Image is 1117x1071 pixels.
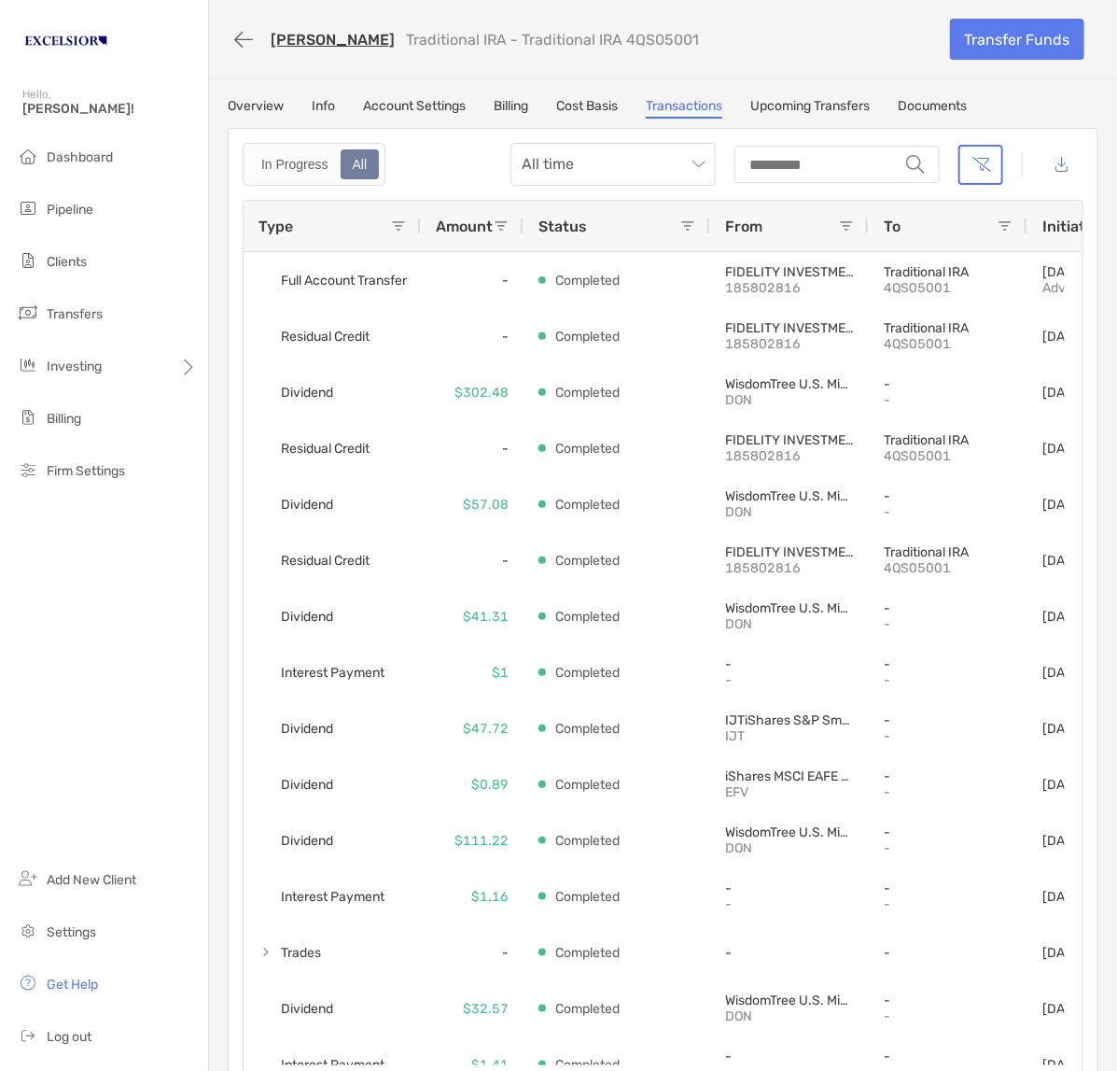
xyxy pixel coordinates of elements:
[884,672,1012,688] p: -
[47,977,98,993] span: Get Help
[725,616,854,632] p: DON
[281,657,384,688] span: Interest Payment
[884,600,1012,616] p: -
[555,493,620,516] p: Completed
[17,1024,39,1047] img: logout icon
[312,98,335,119] a: Info
[555,605,620,628] p: Completed
[436,218,493,235] span: Amount
[725,728,854,744] p: IJT
[884,280,1012,296] p: 4QS05001
[884,616,1012,632] p: -
[725,448,854,464] p: 185802816
[471,885,509,909] p: $1.16
[884,544,1012,560] p: Traditional IRA
[725,504,854,520] p: DON
[725,1008,854,1024] p: DON
[17,354,39,376] img: investing icon
[251,151,339,177] div: In Progress
[884,376,1012,392] p: -
[1042,889,1083,905] p: [DATE]
[898,98,967,119] a: Documents
[725,432,854,448] p: FIDELITY INVESTMENTS
[47,202,93,218] span: Pipeline
[555,325,620,348] p: Completed
[950,19,1084,60] a: Transfer Funds
[47,149,113,165] span: Dashboard
[725,656,854,672] p: -
[884,824,1012,840] p: -
[725,712,854,728] p: IJTiShares S&P Small-Cap 600 Growth ETF
[522,144,705,185] span: All time
[555,941,620,965] p: Completed
[22,7,109,75] img: Zoe Logo
[463,605,509,628] p: $41.31
[884,945,1012,961] p: -
[884,392,1012,408] p: -
[1042,385,1083,401] p: [DATE]
[17,302,39,324] img: transfers icon
[281,769,333,800] span: Dividend
[555,549,620,572] p: Completed
[725,336,854,352] p: 185802816
[1042,721,1083,737] p: [DATE]
[555,773,620,796] p: Completed
[906,155,925,174] img: input icon
[281,489,333,520] span: Dividend
[281,265,407,296] span: Full Account Transfer
[281,937,321,968] span: Trades
[463,717,509,740] p: $47.72
[281,993,333,1024] span: Dividend
[725,840,854,856] p: DON
[958,145,1003,185] button: Clear filters
[725,881,854,896] p: -
[725,896,854,912] p: -
[47,359,102,374] span: Investing
[725,264,854,280] p: FIDELITY INVESTMENTS
[884,432,1012,448] p: Traditional IRA
[1042,280,1087,296] p: advisor
[421,924,524,980] div: -
[884,840,1012,856] p: -
[228,98,284,119] a: Overview
[17,249,39,272] img: clients icon
[363,98,466,119] a: Account Settings
[22,101,197,117] span: [PERSON_NAME]!
[725,824,854,840] p: WisdomTree U.S. MidCap Dividend Fund
[725,392,854,408] p: DON
[281,321,370,352] span: Residual Credit
[421,308,524,364] div: -
[47,411,81,427] span: Billing
[1042,329,1083,345] p: [DATE]
[555,717,620,740] p: Completed
[538,218,587,235] span: Status
[884,881,1012,896] p: -
[555,885,620,909] p: Completed
[725,544,854,560] p: FIDELITY INVESTMENTS
[884,768,1012,784] p: -
[884,320,1012,336] p: Traditional IRA
[725,320,854,336] p: FIDELITY INVESTMENTS
[884,656,1012,672] p: -
[281,601,333,632] span: Dividend
[555,661,620,684] p: Completed
[243,143,385,186] div: segmented control
[454,829,509,853] p: $111.22
[884,448,1012,464] p: 4QS05001
[725,560,854,576] p: 185802816
[17,920,39,942] img: settings icon
[884,896,1012,912] p: -
[1042,665,1083,681] p: [DATE]
[884,336,1012,352] p: 4QS05001
[725,672,854,688] p: -
[1042,441,1083,457] p: [DATE]
[471,773,509,796] p: $0.89
[556,98,618,119] a: Cost Basis
[1042,945,1083,961] p: [DATE]
[281,377,333,408] span: Dividend
[17,145,39,167] img: dashboard icon
[258,218,293,235] span: Type
[884,1049,1012,1064] p: -
[1042,264,1087,280] p: [DATE]
[725,945,854,961] p: -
